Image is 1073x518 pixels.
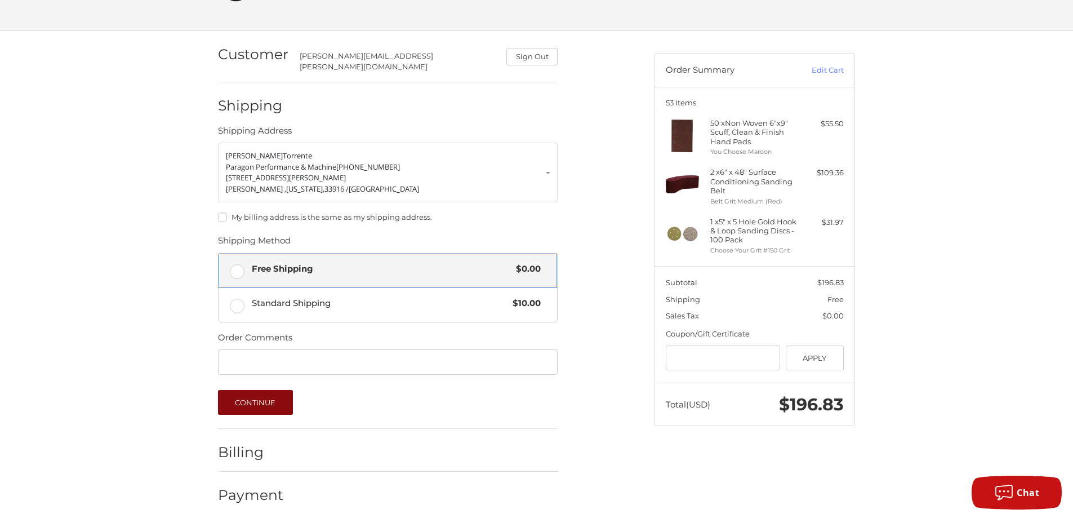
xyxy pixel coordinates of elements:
a: Edit Cart [787,65,844,76]
div: $55.50 [799,118,844,130]
h2: Payment [218,486,284,504]
span: $0.00 [510,263,541,276]
h3: Order Summary [666,65,787,76]
span: Paragon Performance & Machine [226,162,336,172]
span: $196.83 [779,394,844,415]
span: Sales Tax [666,311,699,320]
a: Enter or select a different address [218,143,558,202]
span: Subtotal [666,278,697,287]
li: Belt Grit Medium (Red) [710,197,796,206]
button: Apply [786,346,844,371]
span: Free [827,295,844,304]
h2: Billing [218,444,284,461]
div: $31.97 [799,217,844,228]
span: [STREET_ADDRESS][PERSON_NAME] [226,172,346,183]
li: You Choose Maroon [710,147,796,157]
span: $10.00 [507,297,541,310]
div: Coupon/Gift Certificate [666,329,844,340]
li: Choose Your Grit #150 Grit [710,246,796,255]
span: [PHONE_NUMBER] [336,162,400,172]
h2: Customer [218,46,288,63]
legend: Order Comments [218,331,292,349]
h2: Shipping [218,97,284,114]
span: [US_STATE], [286,184,324,194]
button: Continue [218,390,293,415]
label: My billing address is the same as my shipping address. [218,212,558,222]
span: $196.83 [817,278,844,287]
h3: 53 Items [666,98,844,107]
span: 33916 / [324,184,349,194]
input: Gift Certificate or Coupon Code [666,346,781,371]
div: $109.36 [799,167,844,179]
span: [PERSON_NAME] [226,150,283,161]
legend: Shipping Address [218,125,292,143]
span: Standard Shipping [252,297,507,310]
span: Free Shipping [252,263,511,276]
h4: 50 x Non Woven 6"x9" Scuff, Clean & Finish Hand Pads [710,118,796,146]
h4: 1 x 5" x 5 Hole Gold Hook & Loop Sanding Discs - 100 Pack [710,217,796,245]
span: Chat [1017,486,1039,499]
span: Torrente [283,150,312,161]
span: $0.00 [822,311,844,320]
button: Sign Out [506,48,558,65]
legend: Shipping Method [218,234,291,253]
div: [PERSON_NAME][EMAIL_ADDRESS][PERSON_NAME][DOMAIN_NAME] [300,51,496,73]
h4: 2 x 6" x 48" Surface Conditioning Sanding Belt [710,167,796,195]
button: Chat [972,476,1062,510]
span: [PERSON_NAME] , [226,184,286,194]
span: [GEOGRAPHIC_DATA] [349,184,419,194]
span: Total (USD) [666,399,710,410]
span: Shipping [666,295,700,304]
